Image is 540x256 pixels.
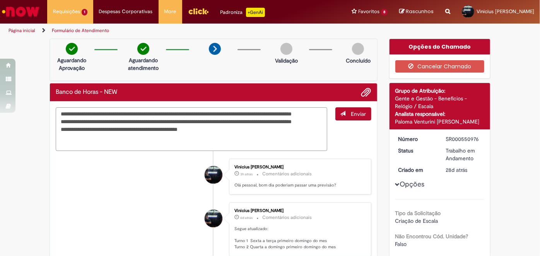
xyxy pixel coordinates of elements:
[393,147,440,154] dt: Status
[53,56,91,72] p: Aguardando Aprovação
[99,8,153,15] span: Despesas Corporativas
[446,135,482,143] div: SR000550976
[275,57,298,64] p: Validação
[164,8,176,15] span: More
[240,172,253,176] span: 3h atrás
[240,215,253,220] span: 6d atrás
[220,8,265,17] div: Padroniza
[358,8,379,15] span: Favoritos
[390,39,490,54] div: Opções do Chamado
[352,43,364,55] img: img-circle-grey.png
[209,43,221,55] img: arrow-next.png
[9,27,35,34] a: Página inicial
[395,60,485,73] button: Cancelar Chamado
[234,182,363,188] p: Olá pessoal, bom dia poderiam passar uma previsão?
[82,9,87,15] span: 1
[234,226,363,250] p: Segue atualizado: Turno 1 Sexta a terça primeiro domingo do mes Turno 2 Quarta a domingo primeiro...
[446,166,467,173] time: 04/09/2025 07:21:33
[446,147,482,162] div: Trabalho em Andamento
[52,27,109,34] a: Formulário de Atendimento
[395,87,485,95] div: Grupo de Atribuição:
[395,95,485,110] div: Gente e Gestão - Benefícios - Relógio / Escala
[406,8,434,15] span: Rascunhos
[446,166,482,174] div: 04/09/2025 07:21:33
[395,217,438,224] span: Criação de Escala
[477,8,534,15] span: Vinicius [PERSON_NAME]
[262,171,312,177] small: Comentários adicionais
[56,107,327,151] textarea: Digite sua mensagem aqui...
[205,166,222,184] div: Vinicius Pedroso De Lima
[240,215,253,220] time: 25/09/2025 17:34:38
[351,110,366,117] span: Enviar
[205,210,222,227] div: Vinicius Pedroso De Lima
[393,166,440,174] dt: Criado em
[1,4,41,19] img: ServiceNow
[393,135,440,143] dt: Número
[234,165,363,170] div: Vinicius [PERSON_NAME]
[395,233,468,240] b: Não Encontrou Cód. Unidade?
[361,87,371,97] button: Adicionar anexos
[381,9,388,15] span: 8
[395,241,407,248] span: Falso
[399,8,434,15] a: Rascunhos
[240,172,253,176] time: 01/10/2025 09:24:51
[346,57,371,64] p: Concluído
[6,24,354,38] ul: Trilhas de página
[395,118,485,125] div: Paloma Venturini [PERSON_NAME]
[56,89,117,96] h2: Banco de Horas - NEW Histórico de tíquete
[262,214,312,221] small: Comentários adicionais
[280,43,292,55] img: img-circle-grey.png
[188,5,209,17] img: click_logo_yellow_360x200.png
[395,210,441,217] b: Tipo da Solicitação
[234,209,363,213] div: Vinicius [PERSON_NAME]
[395,110,485,118] div: Analista responsável:
[246,8,265,17] p: +GenAi
[125,56,162,72] p: Aguardando atendimento
[53,8,80,15] span: Requisições
[335,107,371,120] button: Enviar
[446,166,467,173] span: 28d atrás
[66,43,78,55] img: check-circle-green.png
[137,43,149,55] img: check-circle-green.png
